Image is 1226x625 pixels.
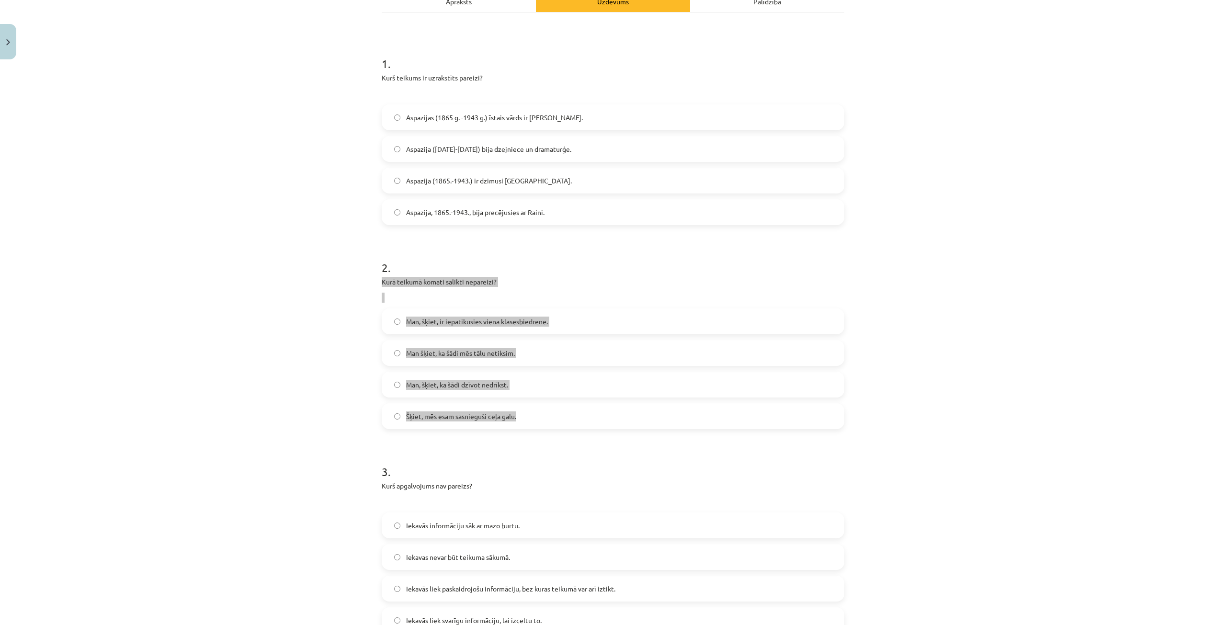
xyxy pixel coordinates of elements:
[406,552,510,562] span: Iekavas nevar būt teikuma sākumā.
[406,113,583,123] span: Aspazijas (1865 g. -1943 g.) īstais vārds ir [PERSON_NAME].
[382,448,844,478] h1: 3 .
[406,317,548,327] span: Man, šķiet, ir iepatikusies viena klasesbiedrene.
[394,178,400,184] input: Aspazija (1865.-1943.) ir dzimusi [GEOGRAPHIC_DATA].
[394,146,400,152] input: Aspazija ([DATE]-[DATE]) bija dzejniece un dramaturģe.
[394,413,400,420] input: Šķiet, mēs esam sasnieguši ceļa galu.
[6,39,10,45] img: icon-close-lesson-0947bae3869378f0d4975bcd49f059093ad1ed9edebbc8119c70593378902aed.svg
[394,617,400,624] input: Iekavās liek svarīgu informāciju, lai izceltu to.
[394,554,400,560] input: Iekavas nevar būt teikuma sākumā.
[394,114,400,121] input: Aspazijas (1865 g. -1943 g.) īstais vārds ir [PERSON_NAME].
[406,380,508,390] span: Man, šķiet, ka šādi dzīvot nedrīkst.
[382,40,844,70] h1: 1 .
[406,176,572,186] span: Aspazija (1865.-1943.) ir dzimusi [GEOGRAPHIC_DATA].
[394,382,400,388] input: Man, šķiet, ka šādi dzīvot nedrīkst.
[406,411,516,421] span: Šķiet, mēs esam sasnieguši ceļa galu.
[394,209,400,216] input: Aspazija, 1865.-1943., bija precējusies ar Raini.
[382,244,844,274] h1: 2 .
[406,521,520,531] span: Iekavās informāciju sāk ar mazo burtu.
[406,584,615,594] span: Iekavās liek paskaidrojošu informāciju, bez kuras teikumā var arī iztikt.
[394,318,400,325] input: Man, šķiet, ir iepatikusies viena klasesbiedrene.
[406,348,515,358] span: Man šķiet, ka šādi mēs tālu netiksim.
[406,207,545,217] span: Aspazija, 1865.-1943., bija precējusies ar Raini.
[382,73,844,83] p: Kurš teikums ir uzrakstīts pareizi?
[382,277,844,287] p: Kurā teikumā komati salikti nepareizi?
[406,144,571,154] span: Aspazija ([DATE]-[DATE]) bija dzejniece un dramaturģe.
[394,350,400,356] input: Man šķiet, ka šādi mēs tālu netiksim.
[382,481,844,491] p: Kurš apgalvojums nav pareizs?
[394,523,400,529] input: Iekavās informāciju sāk ar mazo burtu.
[394,586,400,592] input: Iekavās liek paskaidrojošu informāciju, bez kuras teikumā var arī iztikt.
